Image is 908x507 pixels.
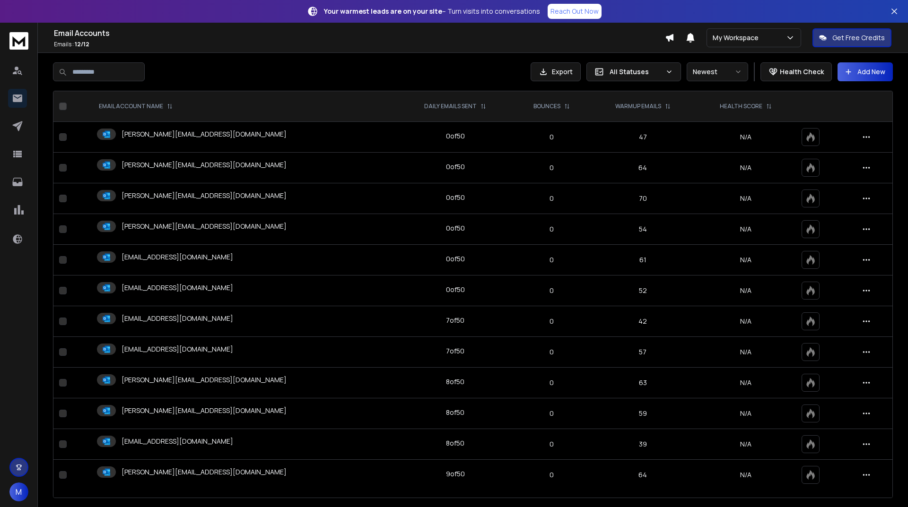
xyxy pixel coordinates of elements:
[590,398,696,429] td: 59
[519,132,585,142] p: 0
[446,223,465,233] div: 0 of 50
[701,378,790,387] p: N/A
[590,429,696,460] td: 39
[446,438,464,448] div: 8 of 50
[812,28,891,47] button: Get Free Credits
[446,408,464,417] div: 8 of 50
[122,252,233,262] p: [EMAIL_ADDRESS][DOMAIN_NAME]
[590,337,696,368] td: 57
[590,306,696,337] td: 42
[701,255,790,265] p: N/A
[446,193,465,202] div: 0 of 50
[701,194,790,203] p: N/A
[519,317,585,326] p: 0
[701,347,790,357] p: N/A
[701,470,790,480] p: N/A
[446,254,465,264] div: 0 of 50
[446,469,465,479] div: 9 of 50
[99,103,173,110] div: EMAIL ACCOUNT NAME
[531,62,581,81] button: Export
[701,163,790,172] p: N/A
[9,482,28,501] button: M
[446,377,464,387] div: 8 of 50
[9,32,28,50] img: logo
[720,103,762,110] p: HEALTH SCORE
[122,467,287,477] p: [PERSON_NAME][EMAIL_ADDRESS][DOMAIN_NAME]
[324,7,442,16] strong: Your warmest leads are on your site
[122,222,287,231] p: [PERSON_NAME][EMAIL_ADDRESS][DOMAIN_NAME]
[446,316,464,325] div: 7 of 50
[519,286,585,295] p: 0
[687,62,748,81] button: Newest
[122,437,233,446] p: [EMAIL_ADDRESS][DOMAIN_NAME]
[75,40,89,48] span: 12 / 12
[760,62,832,81] button: Health Check
[590,245,696,275] td: 61
[590,460,696,490] td: 64
[780,67,824,77] p: Health Check
[590,275,696,306] td: 52
[701,409,790,418] p: N/A
[519,378,585,387] p: 0
[519,255,585,265] p: 0
[122,160,287,170] p: [PERSON_NAME][EMAIL_ADDRESS][DOMAIN_NAME]
[548,4,602,19] a: Reach Out Now
[713,33,762,43] p: My Workspace
[519,409,585,418] p: 0
[615,103,661,110] p: WARMUP EMAILS
[832,33,885,43] p: Get Free Credits
[519,224,585,234] p: 0
[54,41,665,48] p: Emails :
[519,163,585,172] p: 0
[590,368,696,398] td: 63
[424,103,477,110] p: DAILY EMAILS SENT
[610,67,662,77] p: All Statuses
[590,214,696,245] td: 54
[550,7,599,16] p: Reach Out Now
[122,375,287,385] p: [PERSON_NAME][EMAIL_ADDRESS][DOMAIN_NAME]
[122,314,233,323] p: [EMAIL_ADDRESS][DOMAIN_NAME]
[701,439,790,449] p: N/A
[533,103,560,110] p: BOUNCES
[446,162,465,172] div: 0 of 50
[446,131,465,141] div: 0 of 50
[519,194,585,203] p: 0
[122,129,287,139] p: [PERSON_NAME][EMAIL_ADDRESS][DOMAIN_NAME]
[590,153,696,183] td: 64
[446,346,464,356] div: 7 of 50
[519,439,585,449] p: 0
[519,470,585,480] p: 0
[590,183,696,214] td: 70
[122,344,233,354] p: [EMAIL_ADDRESS][DOMAIN_NAME]
[590,122,696,153] td: 47
[701,224,790,234] p: N/A
[701,132,790,142] p: N/A
[122,406,287,415] p: [PERSON_NAME][EMAIL_ADDRESS][DOMAIN_NAME]
[122,191,287,200] p: [PERSON_NAME][EMAIL_ADDRESS][DOMAIN_NAME]
[122,283,233,292] p: [EMAIL_ADDRESS][DOMAIN_NAME]
[701,286,790,295] p: N/A
[519,347,585,357] p: 0
[701,317,790,326] p: N/A
[446,285,465,294] div: 0 of 50
[54,27,665,39] h1: Email Accounts
[324,7,540,16] p: – Turn visits into conversations
[838,62,893,81] button: Add New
